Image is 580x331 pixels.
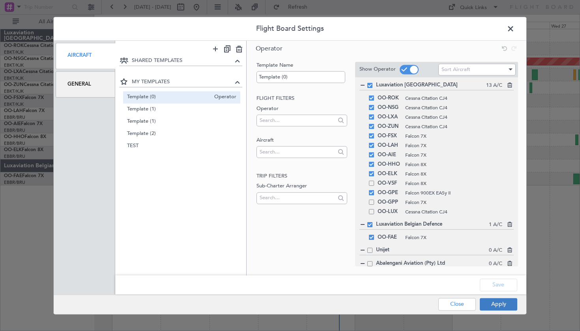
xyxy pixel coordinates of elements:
[256,105,347,113] label: Operator
[378,169,401,179] span: OO-ELK
[376,221,489,228] span: Luxaviation Belgian Defence
[405,189,514,196] span: Falcon 900EX EASy II
[378,160,401,169] span: OO-HHO
[489,260,502,268] span: 0 A/C
[405,199,514,206] span: Falcon 7X
[378,141,401,150] span: OO-LAH
[405,208,514,215] span: Cessna Citation CJ4
[256,172,347,180] h2: Trip filters
[405,133,514,140] span: Falcon 7X
[132,57,233,65] span: SHARED TEMPLATES
[378,94,401,103] span: OO-ROK
[256,137,347,144] label: Aircraft
[489,221,502,229] span: 1 A/C
[260,192,335,204] input: Search...
[405,95,514,102] span: Cessna Citation CJ4
[256,62,347,69] label: Template Name
[256,182,347,190] label: Sub-Charter Arranger
[405,180,514,187] span: Falcon 8X
[405,142,514,149] span: Falcon 7X
[405,123,514,130] span: Cessna Citation CJ4
[405,104,514,111] span: Cessna Citation CJ4
[378,112,401,122] span: OO-LXA
[127,142,237,150] span: TEST
[378,131,401,141] span: OO-FSX
[127,93,211,101] span: Template (0)
[54,17,526,41] header: Flight Board Settings
[438,298,476,310] button: Close
[376,260,489,267] span: Abalengani Aviation (Pty) Ltd
[359,66,396,74] label: Show Operator
[405,151,514,159] span: Falcon 7X
[405,114,514,121] span: Cessna Citation CJ4
[127,118,237,126] span: Template (1)
[56,43,115,69] div: Aircraft
[378,179,401,188] span: OO-VSF
[378,233,401,242] span: OO-FAE
[378,103,401,112] span: OO-NSG
[210,93,236,101] span: Operator
[442,66,470,73] span: Sort Aircraft
[260,114,335,126] input: Search...
[256,44,283,53] span: Operator
[56,71,115,97] div: General
[486,82,502,90] span: 13 A/C
[378,207,401,217] span: OO-LUX
[405,234,514,241] span: Falcon 7X
[489,247,502,254] span: 0 A/C
[127,130,237,138] span: Template (2)
[378,150,401,160] span: OO-AIE
[376,81,486,89] span: Luxaviation [GEOGRAPHIC_DATA]
[378,198,401,207] span: OO-GPP
[256,95,347,103] h2: Flight filters
[132,79,233,86] span: MY TEMPLATES
[405,170,514,178] span: Falcon 8X
[378,188,401,198] span: OO-GPE
[127,105,237,114] span: Template (1)
[260,146,335,158] input: Search...
[405,161,514,168] span: Falcon 8X
[376,246,489,254] span: Unijet
[480,298,517,310] button: Apply
[378,122,401,131] span: OO-ZUN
